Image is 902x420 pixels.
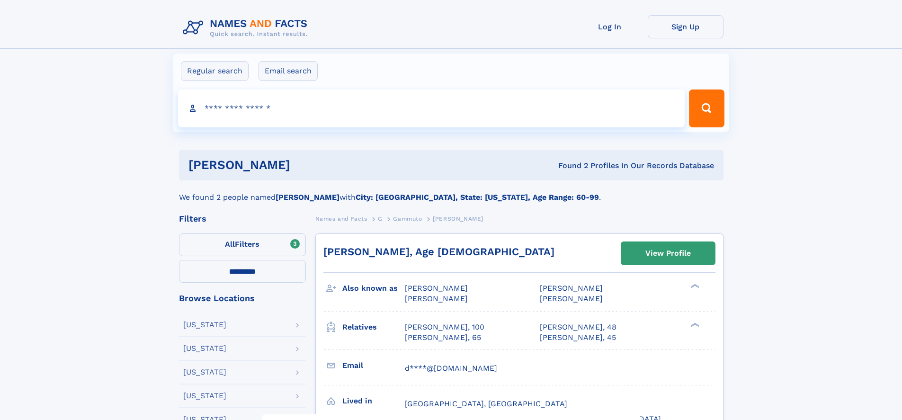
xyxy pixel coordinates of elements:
[179,233,306,256] label: Filters
[342,357,405,374] h3: Email
[688,322,700,328] div: ❯
[378,215,383,222] span: G
[405,294,468,303] span: [PERSON_NAME]
[188,159,424,171] h1: [PERSON_NAME]
[179,294,306,303] div: Browse Locations
[259,61,318,81] label: Email search
[540,332,616,343] a: [PERSON_NAME], 45
[342,393,405,409] h3: Lived in
[181,61,249,81] label: Regular search
[393,215,422,222] span: Gammuto
[433,215,483,222] span: [PERSON_NAME]
[540,322,616,332] a: [PERSON_NAME], 48
[689,89,724,127] button: Search Button
[540,294,603,303] span: [PERSON_NAME]
[342,280,405,296] h3: Also known as
[225,240,235,249] span: All
[183,368,226,376] div: [US_STATE]
[405,399,567,408] span: [GEOGRAPHIC_DATA], [GEOGRAPHIC_DATA]
[178,89,685,127] input: search input
[179,214,306,223] div: Filters
[405,284,468,293] span: [PERSON_NAME]
[342,319,405,335] h3: Relatives
[648,15,723,38] a: Sign Up
[323,246,554,258] a: [PERSON_NAME], Age [DEMOGRAPHIC_DATA]
[405,322,484,332] a: [PERSON_NAME], 100
[540,284,603,293] span: [PERSON_NAME]
[179,15,315,41] img: Logo Names and Facts
[572,15,648,38] a: Log In
[315,213,367,224] a: Names and Facts
[183,345,226,352] div: [US_STATE]
[276,193,339,202] b: [PERSON_NAME]
[688,283,700,289] div: ❯
[183,392,226,400] div: [US_STATE]
[405,332,481,343] a: [PERSON_NAME], 65
[356,193,599,202] b: City: [GEOGRAPHIC_DATA], State: [US_STATE], Age Range: 60-99
[179,180,723,203] div: We found 2 people named with .
[645,242,691,264] div: View Profile
[393,213,422,224] a: Gammuto
[424,161,714,171] div: Found 2 Profiles In Our Records Database
[378,213,383,224] a: G
[183,321,226,329] div: [US_STATE]
[621,242,715,265] a: View Profile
